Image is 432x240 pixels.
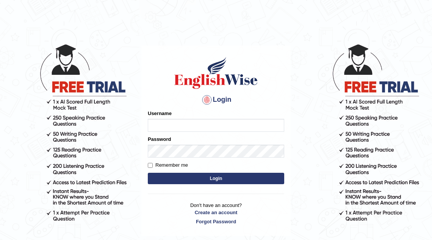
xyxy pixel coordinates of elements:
label: Username [148,110,172,117]
a: Forgot Password [148,218,284,225]
h4: Login [148,94,284,106]
img: Logo of English Wise sign in for intelligent practice with AI [173,56,259,90]
p: Don't have an account? [148,202,284,225]
button: Login [148,173,284,184]
label: Password [148,136,171,143]
label: Remember me [148,161,188,169]
a: Create an account [148,209,284,216]
input: Remember me [148,163,153,168]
